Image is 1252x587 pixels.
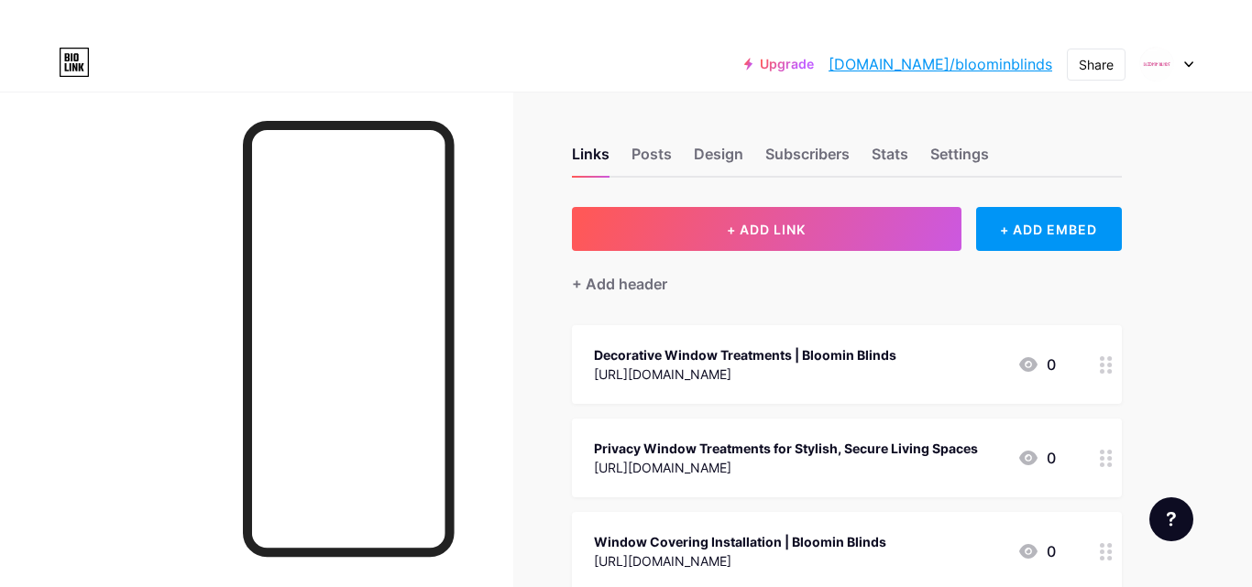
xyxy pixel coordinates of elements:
div: + ADD EMBED [976,207,1122,251]
div: Settings [930,143,989,176]
div: [URL][DOMAIN_NAME] [594,364,896,384]
div: Share [1079,55,1114,74]
div: Privacy Window Treatments for Stylish, Secure Living Spaces [594,439,978,458]
div: Posts [631,143,672,176]
a: Upgrade [744,57,814,71]
div: + Add header [572,273,667,295]
div: [URL][DOMAIN_NAME] [594,458,978,477]
div: Window Covering Installation | Bloomin Blinds [594,532,886,551]
div: Links [572,143,610,176]
button: + ADD LINK [572,207,961,251]
div: Stats [872,143,908,176]
a: [DOMAIN_NAME]/bloominblinds [829,53,1052,75]
div: [URL][DOMAIN_NAME] [594,551,886,571]
div: Decorative Window Treatments | Bloomin Blinds [594,345,896,364]
div: 0 [1017,353,1056,375]
div: 0 [1017,540,1056,562]
div: Subscribers [765,143,850,176]
div: Design [694,143,743,176]
div: 0 [1017,447,1056,469]
img: bloominblinds [1139,47,1174,82]
span: + ADD LINK [727,222,806,237]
